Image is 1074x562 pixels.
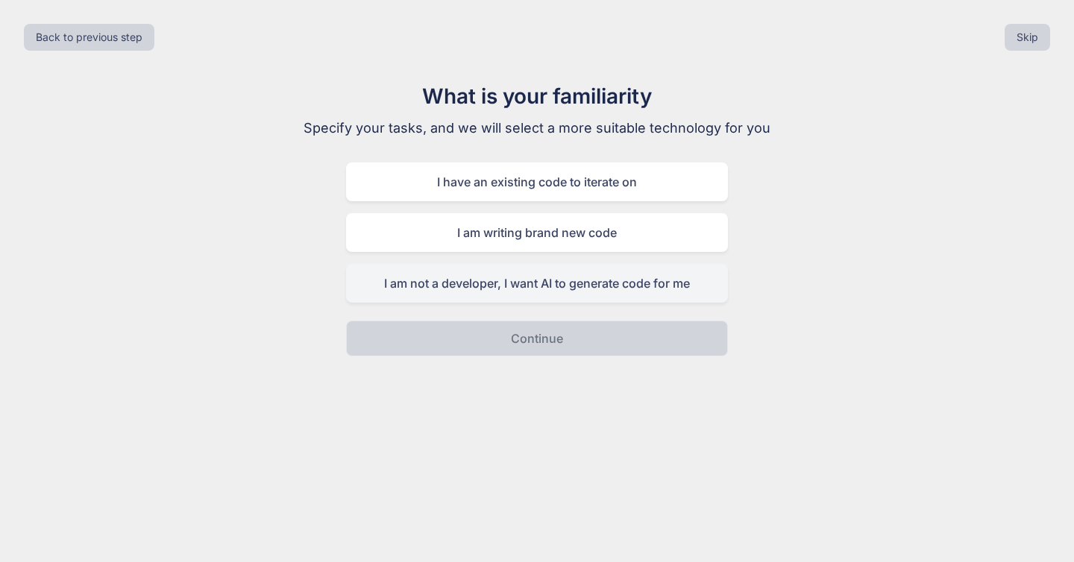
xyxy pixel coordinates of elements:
[346,162,728,201] div: I have an existing code to iterate on
[286,118,788,139] p: Specify your tasks, and we will select a more suitable technology for you
[346,213,728,252] div: I am writing brand new code
[1005,24,1050,51] button: Skip
[511,329,563,347] p: Continue
[346,264,728,303] div: I am not a developer, I want AI to generate code for me
[24,24,154,51] button: Back to previous step
[346,321,728,356] button: Continue
[286,80,788,112] h1: What is your familiarity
